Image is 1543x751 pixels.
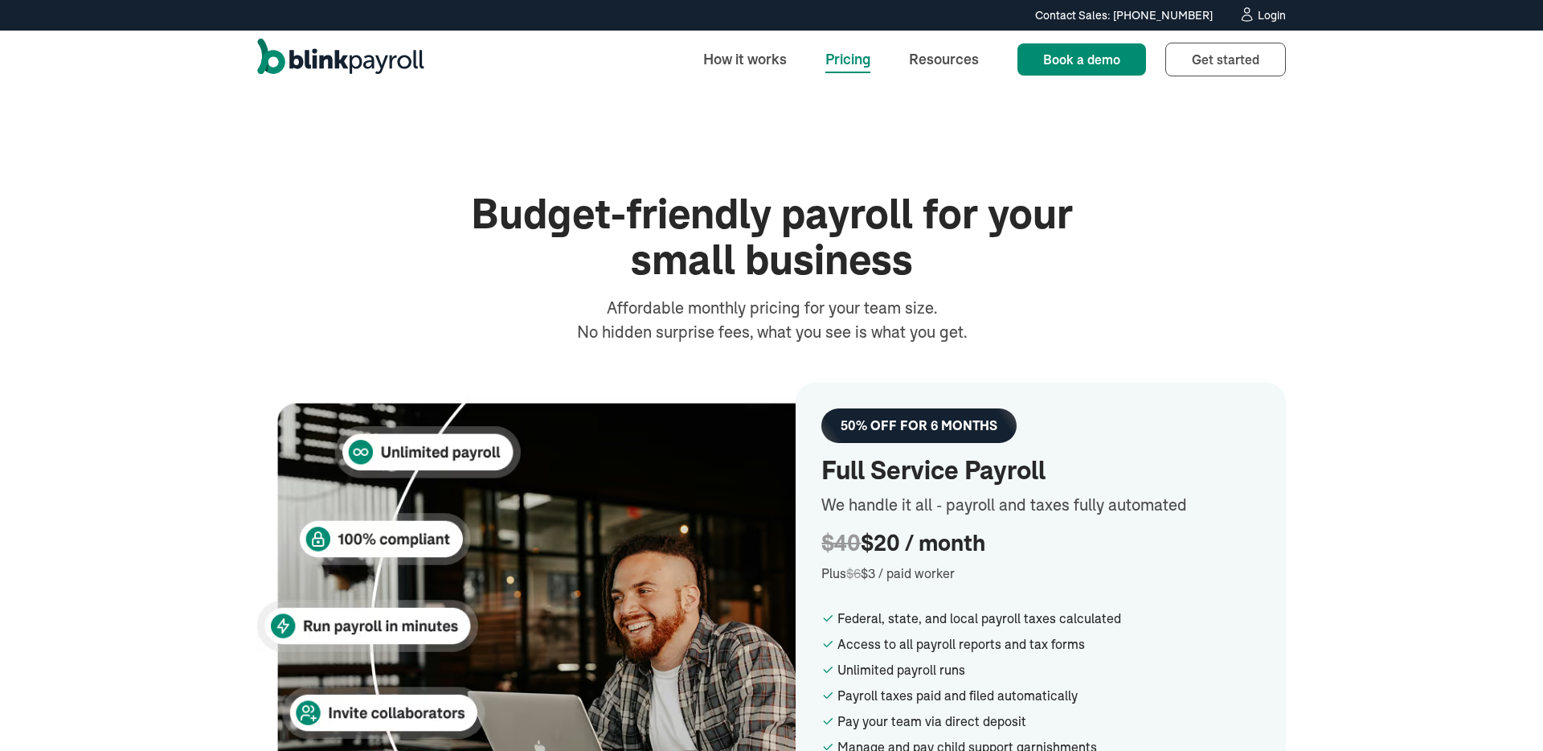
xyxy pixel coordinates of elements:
[896,42,992,76] a: Resources
[837,660,1260,679] div: Unlimited payroll runs
[1165,43,1286,76] a: Get started
[846,565,861,581] span: $6
[572,296,971,344] div: Affordable monthly pricing for your team size. No hidden surprise fees, what you see is what you ...
[837,609,1260,628] div: Federal, state, and local payroll taxes calculated
[821,531,861,556] span: $40
[821,456,1260,486] h2: Full Service Payroll
[1238,6,1286,24] a: Login
[1258,10,1286,21] div: Login
[821,564,1260,583] div: Plus $3 / paid worker
[837,686,1260,705] div: Payroll taxes paid and filed automatically
[1017,43,1146,76] a: Book a demo
[450,191,1093,283] h1: Budget-friendly payroll for your small business
[257,39,424,80] a: home
[841,418,997,433] div: 50% OFF FOR 6 MONTHS
[837,712,1260,731] div: Pay your team via direct deposit
[1192,51,1259,68] span: Get started
[821,493,1260,517] div: We handle it all - payroll and taxes fully automated
[690,42,800,76] a: How it works
[1043,51,1120,68] span: Book a demo
[821,530,1260,557] div: $20 / month
[812,42,883,76] a: Pricing
[1035,7,1213,24] div: Contact Sales: [PHONE_NUMBER]
[837,634,1260,654] div: Access to all payroll reports and tax forms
